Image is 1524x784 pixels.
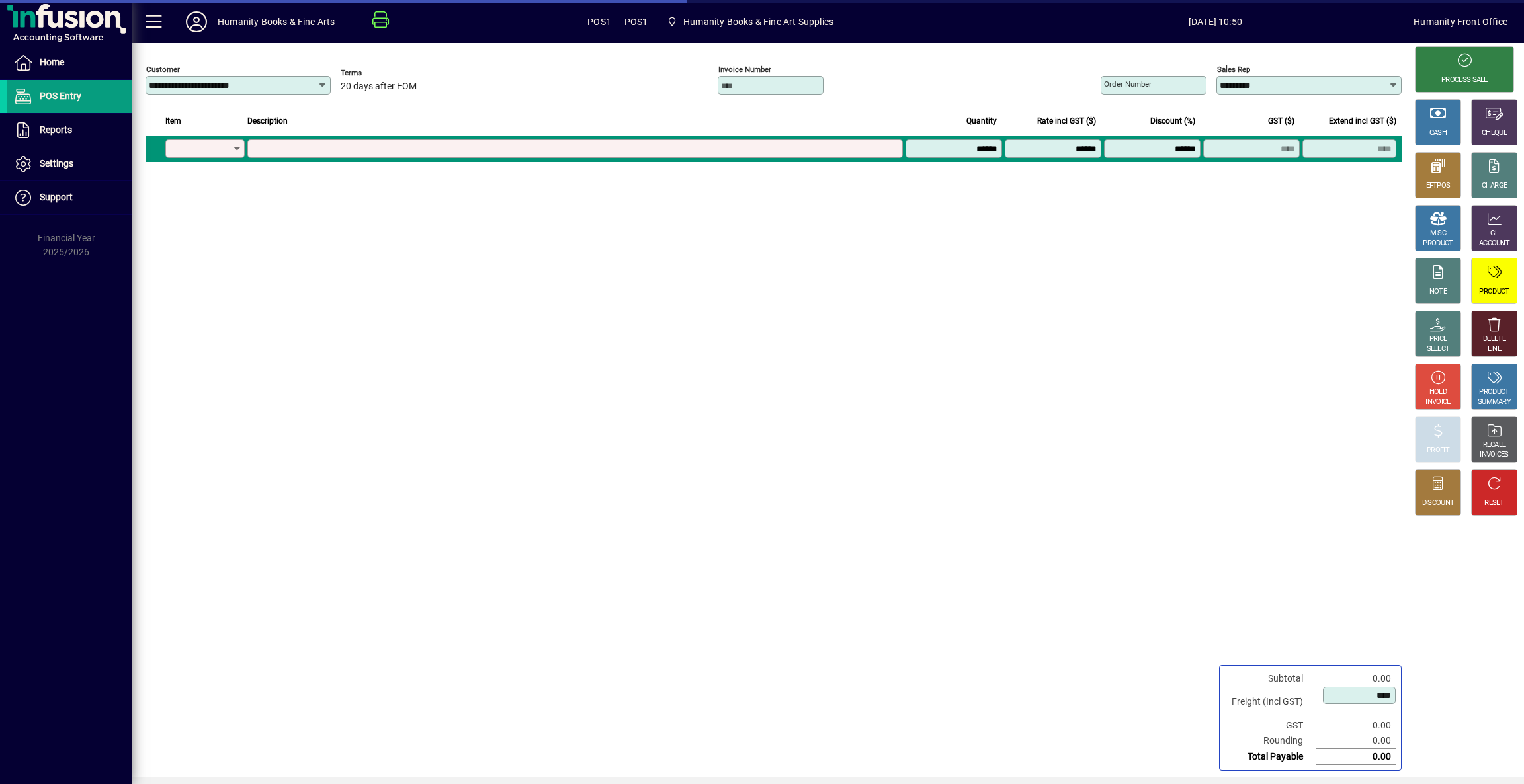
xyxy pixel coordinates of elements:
[1225,686,1316,718] td: Freight (Incl GST)
[1478,397,1511,407] div: SUMMARY
[1425,397,1450,407] div: INVOICE
[7,181,132,214] a: Support
[1482,128,1507,138] div: CHEQUE
[1422,498,1454,508] div: DISCOUNT
[1479,287,1509,297] div: PRODUCT
[1430,229,1446,239] div: MISC
[1225,671,1316,686] td: Subtotal
[1225,749,1316,765] td: Total Payable
[1268,114,1294,128] span: GST ($)
[1482,181,1507,191] div: CHARGE
[1217,65,1250,74] mat-label: Sales rep
[1037,114,1096,128] span: Rate incl GST ($)
[7,114,132,147] a: Reports
[1480,450,1508,460] div: INVOICES
[1316,733,1396,749] td: 0.00
[175,10,218,34] button: Profile
[1329,114,1396,128] span: Extend incl GST ($)
[40,124,72,135] span: Reports
[7,147,132,180] a: Settings
[1441,75,1488,85] div: PROCESS SALE
[1429,334,1447,344] div: PRICE
[165,114,181,128] span: Item
[624,11,648,32] span: POS1
[1225,733,1316,749] td: Rounding
[341,69,420,77] span: Terms
[1479,239,1509,249] div: ACCOUNT
[1479,387,1509,397] div: PRODUCT
[1414,11,1507,32] div: Humanity Front Office
[1017,11,1414,32] span: [DATE] 10:50
[1429,287,1447,297] div: NOTE
[1427,344,1450,354] div: SELECT
[7,46,132,79] a: Home
[966,114,997,128] span: Quantity
[247,114,288,128] span: Description
[1104,79,1152,89] mat-label: Order number
[1316,749,1396,765] td: 0.00
[683,11,833,32] span: Humanity Books & Fine Art Supplies
[1490,229,1499,239] div: GL
[718,65,771,74] mat-label: Invoice number
[1484,498,1504,508] div: RESET
[1225,718,1316,733] td: GST
[146,65,180,74] mat-label: Customer
[1150,114,1195,128] span: Discount (%)
[587,11,611,32] span: POS1
[40,57,64,67] span: Home
[40,192,73,202] span: Support
[1483,440,1506,450] div: RECALL
[1429,128,1447,138] div: CASH
[1426,181,1451,191] div: EFTPOS
[40,91,81,101] span: POS Entry
[218,11,335,32] div: Humanity Books & Fine Arts
[341,81,417,92] span: 20 days after EOM
[1483,334,1505,344] div: DELETE
[1316,671,1396,686] td: 0.00
[1488,344,1501,354] div: LINE
[661,10,839,34] span: Humanity Books & Fine Art Supplies
[1427,446,1449,455] div: PROFIT
[1316,718,1396,733] td: 0.00
[40,158,73,169] span: Settings
[1423,239,1453,249] div: PRODUCT
[1429,387,1447,397] div: HOLD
